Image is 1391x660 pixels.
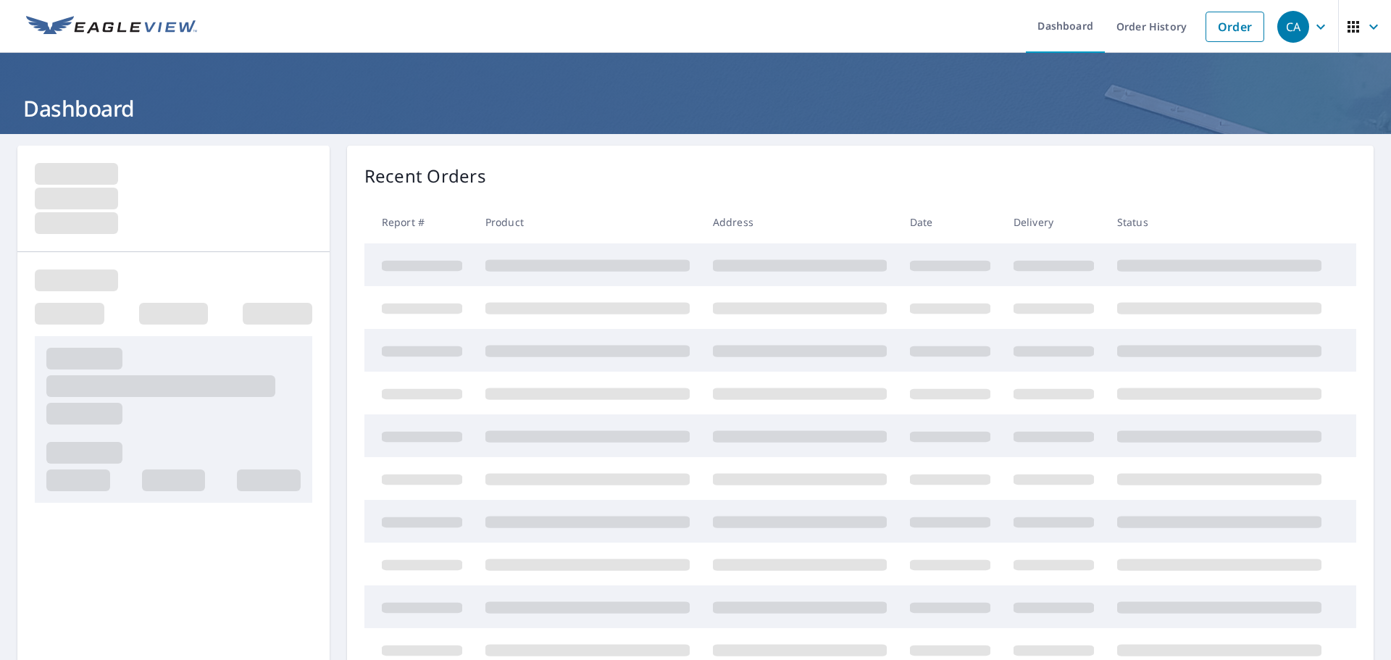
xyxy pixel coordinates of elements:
[1277,11,1309,43] div: CA
[701,201,898,243] th: Address
[898,201,1002,243] th: Date
[1002,201,1106,243] th: Delivery
[364,201,474,243] th: Report #
[1106,201,1333,243] th: Status
[474,201,701,243] th: Product
[17,93,1374,123] h1: Dashboard
[364,163,486,189] p: Recent Orders
[26,16,197,38] img: EV Logo
[1206,12,1264,42] a: Order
